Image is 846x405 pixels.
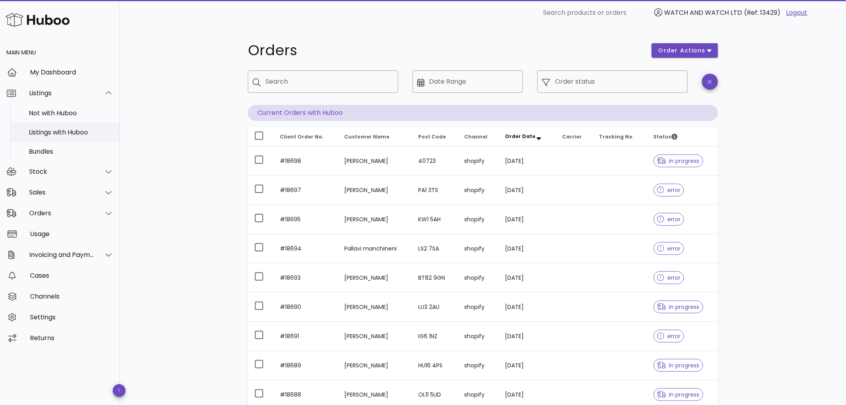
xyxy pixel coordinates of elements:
[657,187,681,193] span: error
[464,133,487,140] span: Channel
[30,68,114,76] div: My Dashboard
[499,176,556,205] td: [DATE]
[458,176,499,205] td: shopify
[412,176,458,205] td: PA1 3TS
[412,234,458,263] td: LS2 7SA
[657,304,700,310] span: in progress
[499,127,556,146] th: Order Date: Sorted descending. Activate to remove sorting.
[273,293,338,322] td: #18690
[30,313,114,321] div: Settings
[338,234,412,263] td: Pallavi manchineni
[338,322,412,351] td: [PERSON_NAME]
[30,334,114,342] div: Returns
[563,133,582,140] span: Carrier
[458,263,499,293] td: shopify
[652,43,718,58] button: order actions
[458,127,499,146] th: Channel
[412,127,458,146] th: Post Code
[657,333,681,339] span: error
[458,205,499,234] td: shopify
[29,109,114,117] div: Not with Huboo
[273,205,338,234] td: #18695
[29,251,94,259] div: Invoicing and Payments
[412,146,458,176] td: 40723
[6,11,70,28] img: Huboo Logo
[499,263,556,293] td: [DATE]
[273,127,338,146] th: Client Order No.
[499,322,556,351] td: [DATE]
[30,293,114,300] div: Channels
[344,133,389,140] span: Customer Name
[338,263,412,293] td: [PERSON_NAME]
[593,127,647,146] th: Tracking No.
[599,133,634,140] span: Tracking No.
[248,43,642,58] h1: Orders
[338,205,412,234] td: [PERSON_NAME]
[418,133,446,140] span: Post Code
[499,205,556,234] td: [DATE]
[338,176,412,205] td: [PERSON_NAME]
[30,230,114,238] div: Usage
[499,234,556,263] td: [DATE]
[412,205,458,234] td: KW1 5AH
[29,148,114,155] div: Bundles
[412,322,458,351] td: IG6 1NZ
[458,146,499,176] td: shopify
[658,46,706,55] span: order actions
[654,133,678,140] span: Status
[338,127,412,146] th: Customer Name
[657,158,700,164] span: in progress
[499,351,556,380] td: [DATE]
[458,293,499,322] td: shopify
[273,263,338,293] td: #18693
[280,133,324,140] span: Client Order No.
[744,8,781,17] span: (Ref: 13429)
[657,217,681,222] span: error
[338,293,412,322] td: [PERSON_NAME]
[657,363,700,368] span: in progress
[657,392,700,397] span: in progress
[505,133,535,140] span: Order Date
[647,127,718,146] th: Status
[412,263,458,293] td: BT82 9GN
[664,8,742,17] span: WATCH AND WATCH LTD
[786,8,808,18] a: Logout
[29,209,94,217] div: Orders
[338,146,412,176] td: [PERSON_NAME]
[458,234,499,263] td: shopify
[29,128,114,136] div: Listings with Huboo
[556,127,593,146] th: Carrier
[499,146,556,176] td: [DATE]
[657,246,681,251] span: error
[273,146,338,176] td: #18698
[458,351,499,380] td: shopify
[248,105,718,121] p: Current Orders with Huboo
[499,293,556,322] td: [DATE]
[29,188,94,196] div: Sales
[30,272,114,279] div: Cases
[273,351,338,380] td: #18689
[657,275,681,281] span: error
[412,293,458,322] td: LU3 2AU
[29,168,94,175] div: Stock
[273,234,338,263] td: #18694
[412,351,458,380] td: HU16 4PS
[273,176,338,205] td: #18697
[338,351,412,380] td: [PERSON_NAME]
[29,89,94,97] div: Listings
[273,322,338,351] td: #18691
[458,322,499,351] td: shopify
